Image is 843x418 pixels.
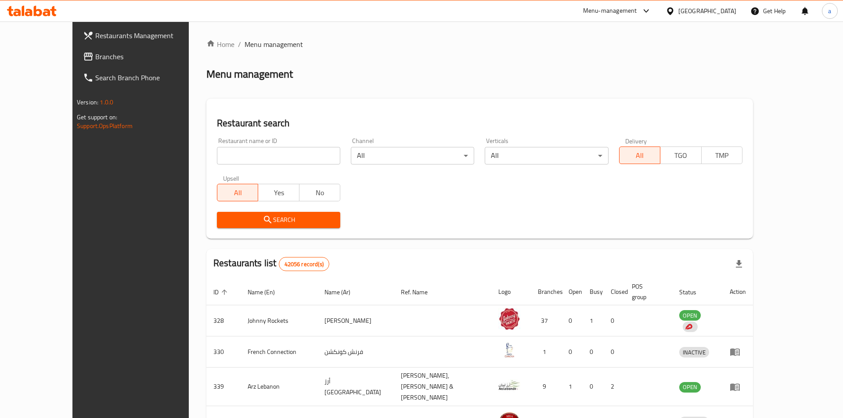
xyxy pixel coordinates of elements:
span: Version: [77,96,98,108]
div: Menu [730,382,746,392]
h2: Restaurants list [213,257,329,271]
div: Total records count [279,257,329,271]
label: Upsell [223,175,239,181]
span: TMP [705,149,739,162]
th: Busy [583,279,604,305]
td: 0 [604,305,625,336]
div: Indicates that the vendor menu management has been moved to DH Catalog service [683,322,698,332]
a: Search Branch Phone [76,67,213,88]
td: 328 [206,305,241,336]
td: [PERSON_NAME],[PERSON_NAME] & [PERSON_NAME] [394,368,491,406]
span: Yes [262,186,295,199]
button: Yes [258,184,299,201]
span: No [303,186,337,199]
td: 0 [583,368,604,406]
img: Johnny Rockets [498,308,520,330]
label: Delivery [625,138,647,144]
td: 339 [206,368,241,406]
span: Branches [95,51,206,62]
td: French Connection [241,336,317,368]
td: 0 [604,336,625,368]
span: TGO [664,149,698,162]
a: Restaurants Management [76,25,213,46]
td: Arz Lebanon [241,368,317,406]
a: Support.OpsPlatform [77,120,133,132]
nav: breadcrumb [206,39,753,50]
a: Home [206,39,234,50]
div: OPEN [679,310,701,321]
img: delivery hero logo [684,323,692,331]
th: Logo [491,279,531,305]
span: INACTIVE [679,347,709,357]
td: [PERSON_NAME] [317,305,394,336]
a: Branches [76,46,213,67]
div: OPEN [679,382,701,393]
span: OPEN [679,311,701,321]
span: 1.0.0 [100,96,113,108]
div: INACTIVE [679,347,709,357]
span: Search Branch Phone [95,72,206,83]
h2: Restaurant search [217,117,742,130]
button: All [217,184,258,201]
span: OPEN [679,382,701,392]
div: All [351,147,474,164]
td: فرنش كونكشن [317,336,394,368]
span: 42056 record(s) [279,260,329,268]
div: Export file [728,254,749,275]
th: Action [723,279,753,305]
span: Search [224,214,333,225]
div: Menu-management [583,6,637,16]
span: ID [213,287,230,297]
button: All [619,146,660,164]
div: [GEOGRAPHIC_DATA] [678,6,736,16]
span: All [221,186,255,199]
td: 37 [531,305,562,336]
span: Get support on: [77,111,117,123]
li: / [238,39,241,50]
img: French Connection [498,339,520,361]
th: Branches [531,279,562,305]
h2: Menu management [206,67,293,81]
div: All [485,147,608,164]
button: No [299,184,340,201]
td: 330 [206,336,241,368]
td: 2 [604,368,625,406]
span: a [828,6,831,16]
td: 0 [562,305,583,336]
span: Status [679,287,708,297]
th: Open [562,279,583,305]
th: Closed [604,279,625,305]
button: TGO [660,146,701,164]
button: Search [217,212,340,228]
span: Ref. Name [401,287,439,297]
span: Restaurants Management [95,30,206,41]
td: أرز [GEOGRAPHIC_DATA] [317,368,394,406]
img: Arz Lebanon [498,374,520,396]
td: 1 [531,336,562,368]
td: 1 [583,305,604,336]
button: TMP [701,146,742,164]
td: Johnny Rockets [241,305,317,336]
span: Name (En) [248,287,286,297]
td: 0 [583,336,604,368]
td: 9 [531,368,562,406]
span: Menu management [245,39,303,50]
td: 1 [562,368,583,406]
div: Menu [730,347,746,357]
span: All [623,149,657,162]
span: POS group [632,281,662,302]
input: Search for restaurant name or ID.. [217,147,340,164]
td: 0 [562,336,583,368]
span: Name (Ar) [324,287,362,297]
